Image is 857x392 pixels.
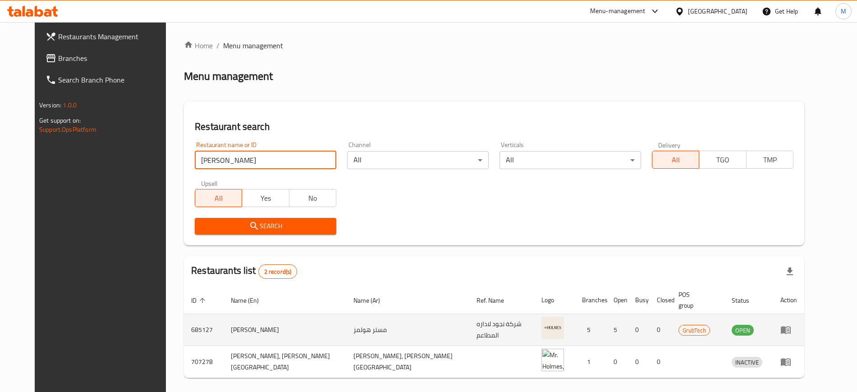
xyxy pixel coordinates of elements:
th: Action [773,286,804,314]
td: شركة نجود لاداره المطاعم [469,314,534,346]
span: Ref. Name [477,295,516,306]
span: Search [202,221,329,232]
label: Delivery [658,142,681,148]
h2: Restaurant search [195,120,793,134]
a: Restaurants Management [38,26,178,47]
span: Menu management [223,40,283,51]
div: OPEN [732,325,754,336]
button: All [195,189,242,207]
th: Busy [628,286,650,314]
span: Name (En) [231,295,270,306]
span: M [841,6,846,16]
span: Branches [58,53,170,64]
img: Mr. Holmes, Abdullah Al-Salem [541,349,564,371]
button: TGO [699,151,746,169]
button: All [652,151,699,169]
td: مستر هولمز [346,314,469,346]
div: All [500,151,641,169]
span: POS group [678,289,714,311]
label: Upsell [201,180,218,186]
span: All [656,153,696,166]
span: No [293,192,333,205]
h2: Menu management [184,69,273,83]
span: Version: [39,99,61,111]
td: [PERSON_NAME] [224,314,346,346]
td: 5 [575,314,606,346]
div: Menu-management [590,6,646,17]
span: All [199,192,238,205]
span: GrubTech [679,325,710,336]
div: INACTIVE [732,357,762,368]
span: TGO [703,153,742,166]
div: All [347,151,489,169]
td: 0 [628,314,650,346]
div: Menu [780,324,797,335]
span: Search Branch Phone [58,74,170,85]
button: TMP [746,151,793,169]
img: Mr Holmes [541,317,564,339]
span: 2 record(s) [259,267,297,276]
th: Closed [650,286,671,314]
th: Logo [534,286,575,314]
h2: Restaurants list [191,264,297,279]
li: / [216,40,220,51]
td: 5 [606,314,628,346]
td: 1 [575,346,606,378]
button: Search [195,218,336,235]
a: Home [184,40,213,51]
span: 1.0.0 [63,99,77,111]
span: ID [191,295,208,306]
nav: breadcrumb [184,40,804,51]
td: 707278 [184,346,224,378]
span: Restaurants Management [58,31,170,42]
div: Menu [780,356,797,367]
div: [GEOGRAPHIC_DATA] [688,6,747,16]
div: Export file [779,261,801,282]
a: Search Branch Phone [38,69,178,91]
span: Get support on: [39,115,81,126]
span: OPEN [732,325,754,336]
td: 0 [606,346,628,378]
td: 0 [650,346,671,378]
a: Branches [38,47,178,69]
th: Open [606,286,628,314]
td: [PERSON_NAME], [PERSON_NAME][GEOGRAPHIC_DATA] [224,346,346,378]
span: Status [732,295,761,306]
div: Total records count [258,264,298,279]
button: No [289,189,336,207]
table: enhanced table [184,286,804,378]
span: Yes [246,192,285,205]
a: Support.OpsPlatform [39,124,96,135]
td: [PERSON_NAME], [PERSON_NAME][GEOGRAPHIC_DATA] [346,346,469,378]
td: 685127 [184,314,224,346]
button: Yes [242,189,289,207]
input: Search for restaurant name or ID.. [195,151,336,169]
td: 0 [650,314,671,346]
th: Branches [575,286,606,314]
span: INACTIVE [732,357,762,368]
td: 0 [628,346,650,378]
span: TMP [750,153,790,166]
span: Name (Ar) [353,295,392,306]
